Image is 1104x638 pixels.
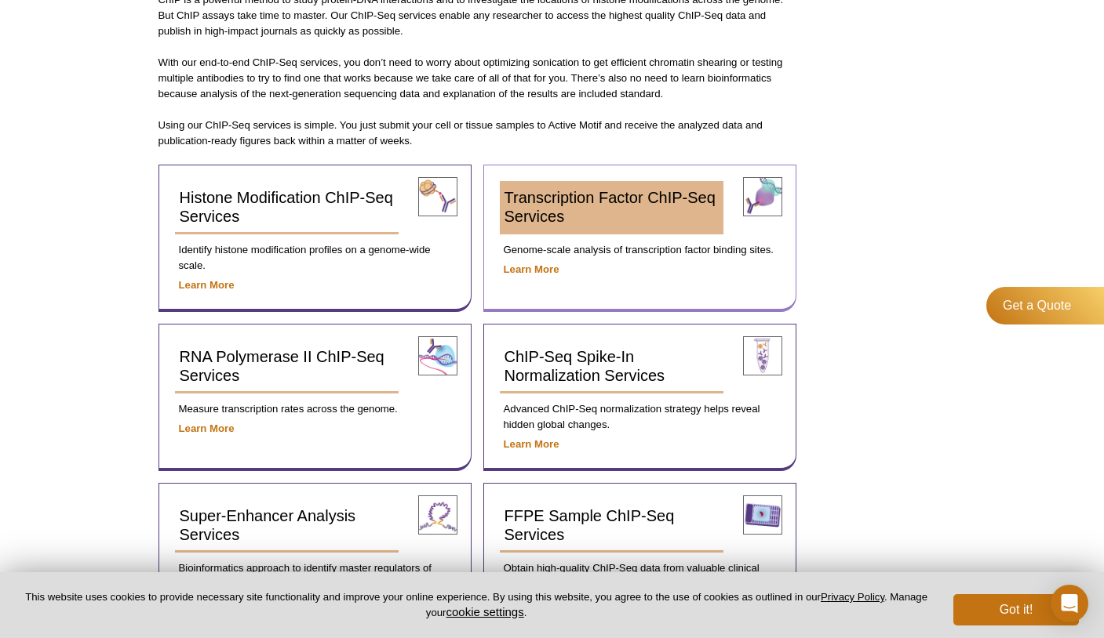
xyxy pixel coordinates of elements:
p: Advanced ChIP-Seq normalization strategy helps reveal hidden global changes. [500,401,780,433]
a: Get a Quote [986,287,1104,324]
p: This website uses cookies to provide necessary site functionality and improve your online experie... [25,590,927,620]
a: Privacy Policy [821,591,884,603]
p: Using our ChIP-Seq services is simple. You just submit your cell or tissue samples to Active Moti... [158,118,797,149]
span: Super-Enhancer Analysis Services [180,507,356,543]
p: Bioinformatics approach to identify master regulators of gene expression. [175,560,455,592]
span: Transcription Factor ChIP-Seq Services [505,189,716,225]
img: ChIP-Seq super-enhancer analysis [418,495,457,535]
img: FFPE ChIP-Seq [743,495,782,535]
p: Genome-scale analysis of transcription factor binding sites. [500,242,780,258]
img: RNA pol II ChIP-Seq [418,336,457,375]
p: With our end-to-end ChIP-Seq services, you don’t need to worry about optimizing sonication to get... [158,55,797,102]
a: Super-Enhancer Analysis Services [175,499,399,553]
img: ChIP-Seq spike-in normalization [743,336,782,375]
a: FFPE Sample ChIP-Seq Services [500,499,723,553]
img: histone modification ChIP-Seq [418,177,457,216]
p: Measure transcription rates across the genome. [175,401,455,417]
span: ChIP-Seq Spike-In Normalization Services [505,348,665,384]
div: Open Intercom Messenger [1051,585,1088,622]
p: Identify histone modification profiles on a genome-wide scale. [175,242,455,274]
a: Transcription Factor ChIP-Seq Services [500,181,723,234]
button: Got it! [953,594,1079,625]
button: cookie settings [446,605,523,618]
a: Learn More [179,279,235,291]
a: Learn More [504,438,559,450]
span: FFPE Sample ChIP-Seq Services [505,507,675,543]
a: ChIP-Seq Spike-In Normalization Services [500,340,723,393]
a: Histone Modification ChIP-Seq Services [175,181,399,234]
a: Learn More [504,263,559,275]
span: Histone Modification ChIP-Seq Services [180,189,393,225]
span: RNA Polymerase II ChIP-Seq Services [180,348,384,384]
img: transcription factor ChIP-Seq [743,177,782,216]
p: Obtain high-quality ChIP-Seq data from valuable clinical FFPE samples. [500,560,780,592]
a: RNA Polymerase II ChIP-Seq Services [175,340,399,393]
a: Learn More [179,422,235,434]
